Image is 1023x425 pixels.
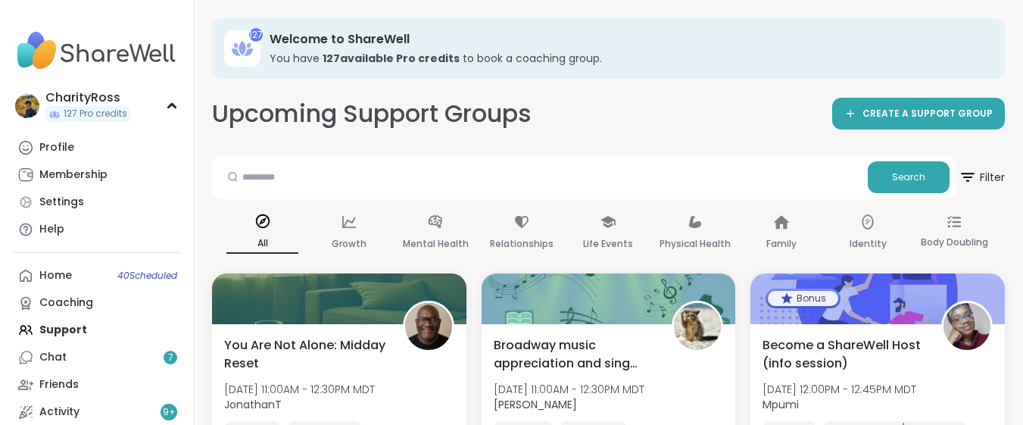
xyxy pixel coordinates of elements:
div: Help [39,222,64,237]
div: Chat [39,350,67,365]
span: Filter [959,159,1005,195]
b: Mpumi [763,397,799,412]
h2: Upcoming Support Groups [212,97,532,131]
div: Home [39,268,72,283]
span: 127 Pro credits [64,108,127,120]
p: Family [766,235,797,253]
div: Coaching [39,295,93,311]
p: Life Events [583,235,633,253]
b: [PERSON_NAME] [494,397,577,412]
h3: Welcome to ShareWell [270,31,984,48]
span: Broadway music appreciation and sing along [494,336,656,373]
img: spencer [674,303,721,350]
span: [DATE] 11:00AM - 12:30PM MDT [494,382,644,397]
img: ShareWell Nav Logo [12,24,181,77]
a: Settings [12,189,181,216]
a: Coaching [12,289,181,317]
p: Identity [850,235,887,253]
a: Help [12,216,181,243]
p: Body Doubling [921,233,988,252]
a: Home40Scheduled [12,262,181,289]
span: [DATE] 12:00PM - 12:45PM MDT [763,382,916,397]
span: Become a ShareWell Host (info session) [763,336,925,373]
a: Membership [12,161,181,189]
a: Chat7 [12,344,181,371]
span: 9 + [163,406,176,419]
div: CharityRoss [45,89,130,106]
p: Relationships [490,235,554,253]
b: 127 available Pro credit s [323,51,460,66]
span: 40 Scheduled [117,270,177,282]
img: CharityRoss [15,94,39,118]
span: 7 [168,352,173,364]
div: Activity [39,405,80,420]
div: 127 [249,28,263,42]
a: Friends [12,371,181,398]
p: Mental Health [403,235,469,253]
button: Filter [959,155,1005,199]
div: Bonus [768,291,838,306]
div: Settings [39,195,84,210]
span: Search [892,170,925,184]
div: Membership [39,167,108,183]
p: All [226,234,298,254]
button: Search [868,161,950,193]
div: Profile [39,140,74,155]
span: [DATE] 11:00AM - 12:30PM MDT [224,382,375,397]
h3: You have to book a coaching group. [270,51,984,66]
span: You Are Not Alone: Midday Reset [224,336,386,373]
div: Friends [39,377,79,392]
img: JonathanT [405,303,452,350]
img: Mpumi [943,303,990,350]
a: CREATE A SUPPORT GROUP [832,98,1005,130]
p: Growth [332,235,366,253]
a: Profile [12,134,181,161]
b: JonathanT [224,397,282,412]
span: CREATE A SUPPORT GROUP [862,108,993,120]
p: Physical Health [660,235,731,253]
